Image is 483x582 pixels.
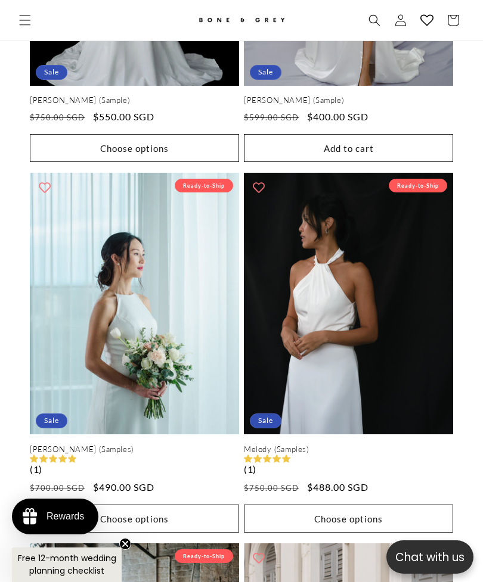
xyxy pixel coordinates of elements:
[244,134,453,162] button: Add to cart
[18,552,116,577] span: Free 12-month wedding planning checklist
[244,95,453,105] a: [PERSON_NAME] (Sample)
[30,134,239,162] button: Choose options
[247,176,271,200] button: Add to wishlist
[361,7,388,33] summary: Search
[119,538,131,550] button: Close teaser
[244,444,453,455] a: Melody (Samples)
[33,176,57,200] button: Add to wishlist
[178,6,306,35] a: Bone and Grey Bridal
[247,546,271,570] button: Add to wishlist
[33,546,57,570] button: Add to wishlist
[12,547,122,582] div: Free 12-month wedding planning checklistClose teaser
[197,11,286,30] img: Bone and Grey Bridal
[30,444,239,455] a: [PERSON_NAME] (Samples)
[30,505,239,533] button: Choose options
[12,7,38,33] summary: Menu
[30,95,239,105] a: [PERSON_NAME] (Sample)
[244,505,453,533] button: Choose options
[47,511,84,522] div: Rewards
[386,549,473,566] p: Chat with us
[386,540,473,574] button: Open chatbox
